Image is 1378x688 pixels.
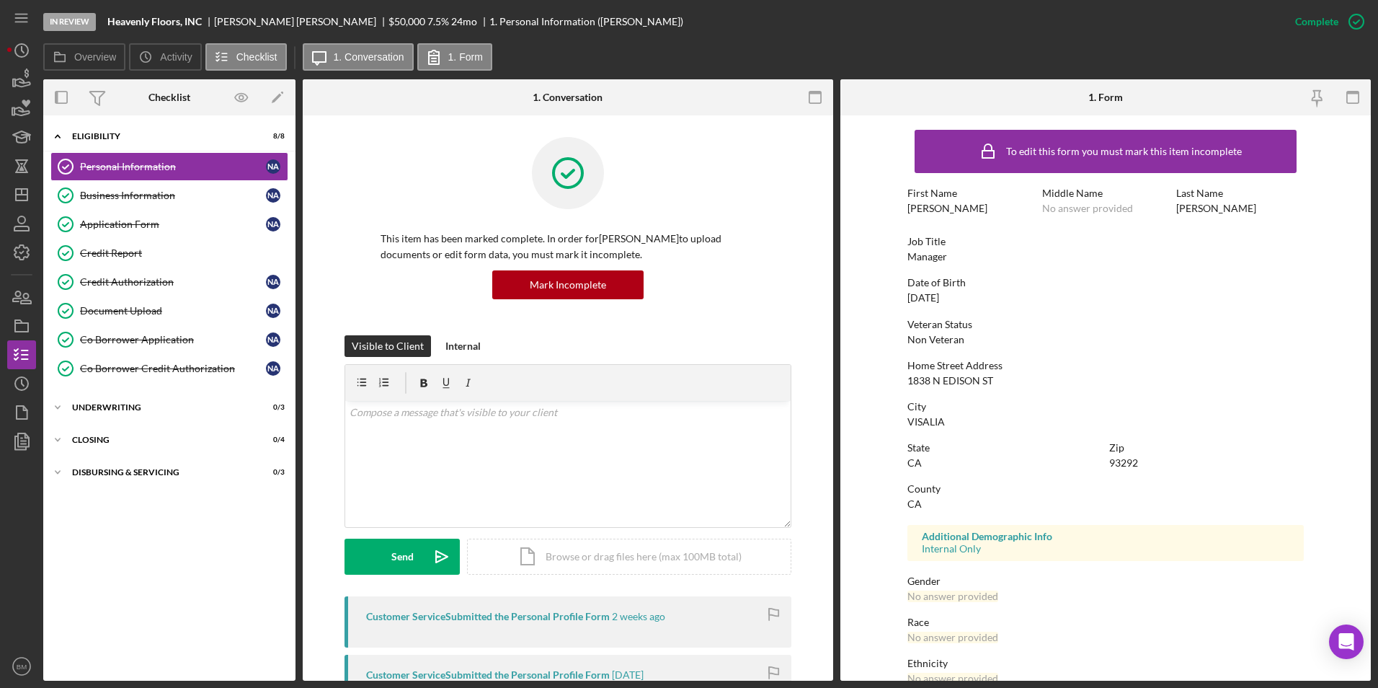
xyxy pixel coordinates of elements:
[1006,146,1242,157] div: To edit this form you must mark this item incomplete
[266,188,280,203] div: N A
[17,663,27,671] text: BM
[907,236,1304,247] div: Job Title
[236,51,277,63] label: Checklist
[417,43,492,71] button: 1. Form
[266,159,280,174] div: N A
[148,92,190,103] div: Checklist
[907,375,993,387] div: 1838 N EDISON ST
[907,188,1035,199] div: First Name
[50,354,288,383] a: Co Borrower Credit AuthorizationNA
[72,403,249,412] div: Underwriting
[50,296,288,325] a: Document UploadNA
[907,292,939,304] div: [DATE]
[907,575,1304,587] div: Gender
[907,401,1304,413] div: City
[303,43,414,71] button: 1. Conversation
[1042,188,1170,199] div: Middle Name
[352,335,424,357] div: Visible to Client
[205,43,287,71] button: Checklist
[50,325,288,354] a: Co Borrower ApplicationNA
[907,251,947,263] div: Manager
[107,16,202,27] b: Heavenly Floors, INC
[214,16,388,27] div: [PERSON_NAME] [PERSON_NAME]
[344,539,460,575] button: Send
[533,92,603,103] div: 1. Conversation
[1295,7,1338,36] div: Complete
[266,217,280,231] div: N A
[43,13,96,31] div: In Review
[259,468,285,477] div: 0 / 3
[129,43,201,71] button: Activity
[1042,203,1133,214] div: No answer provided
[907,416,945,428] div: VISALIA
[427,16,449,27] div: 7.5 %
[1109,457,1138,469] div: 93292
[50,152,288,181] a: Personal InformationNA
[1088,92,1123,103] div: 1. Form
[50,239,288,268] a: Credit Report
[366,611,610,622] div: Customer Service Submitted the Personal Profile Form
[451,16,477,27] div: 24 mo
[80,305,266,317] div: Document Upload
[492,270,644,299] button: Mark Incomplete
[50,181,288,210] a: Business InformationNA
[1176,188,1304,199] div: Last Name
[72,132,249,141] div: Eligibility
[259,436,285,444] div: 0 / 4
[80,219,266,230] div: Application Form
[530,270,606,299] div: Mark Incomplete
[907,334,964,345] div: Non Veteran
[80,161,266,172] div: Personal Information
[388,15,425,27] span: $50,000
[50,268,288,296] a: Credit AuthorizationNA
[80,247,288,259] div: Credit Report
[922,543,1289,555] div: Internal Only
[907,457,922,469] div: CA
[80,334,266,345] div: Co Borrower Application
[160,51,192,63] label: Activity
[259,403,285,412] div: 0 / 3
[907,632,998,643] div: No answer provided
[612,669,644,681] time: 2025-08-28 01:39
[259,132,285,141] div: 8 / 8
[907,319,1304,330] div: Veteran Status
[448,51,483,63] label: 1. Form
[438,335,488,357] button: Internal
[266,361,280,376] div: N A
[907,203,987,214] div: [PERSON_NAME]
[266,304,280,318] div: N A
[907,591,998,602] div: No answer provided
[266,332,280,347] div: N A
[907,360,1304,371] div: Home Street Address
[381,231,755,263] p: This item has been marked complete. In order for [PERSON_NAME] to upload documents or edit form d...
[50,210,288,239] a: Application FormNA
[907,658,1304,669] div: Ethnicity
[80,276,266,288] div: Credit Authorization
[1176,203,1256,214] div: [PERSON_NAME]
[1109,442,1304,454] div: Zip
[445,335,481,357] div: Internal
[489,16,683,27] div: 1. Personal Information ([PERSON_NAME])
[907,442,1102,454] div: State
[72,468,249,477] div: Disbursing & Servicing
[334,51,404,63] label: 1. Conversation
[907,617,1304,628] div: Race
[80,190,266,201] div: Business Information
[391,539,414,575] div: Send
[907,483,1304,495] div: County
[344,335,431,357] button: Visible to Client
[907,277,1304,288] div: Date of Birth
[1329,625,1364,659] div: Open Intercom Messenger
[43,43,125,71] button: Overview
[366,669,610,681] div: Customer Service Submitted the Personal Profile Form
[80,363,266,374] div: Co Borrower Credit Authorization
[1281,7,1371,36] button: Complete
[922,531,1289,542] div: Additional Demographic Info
[612,611,665,622] time: 2025-09-09 22:28
[907,673,998,684] div: No answer provided
[907,498,922,510] div: CA
[266,275,280,289] div: N A
[74,51,116,63] label: Overview
[7,652,36,681] button: BM
[72,436,249,444] div: Closing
